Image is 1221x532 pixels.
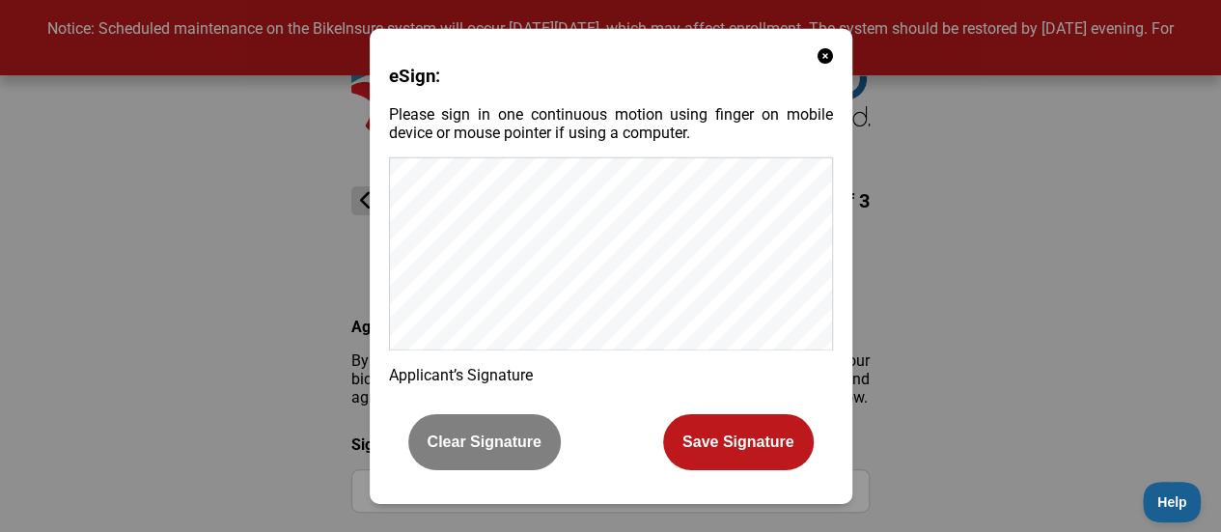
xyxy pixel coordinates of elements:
button: Save Signature [663,414,814,470]
iframe: Toggle Customer Support [1143,482,1202,522]
p: Applicant’s Signature [389,366,833,384]
h3: eSign: [389,66,833,87]
button: Clear Signature [408,414,561,470]
p: Please sign in one continuous motion using finger on mobile device or mouse pointer if using a co... [389,105,833,142]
